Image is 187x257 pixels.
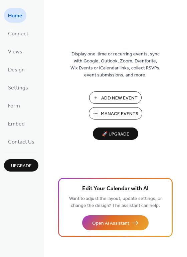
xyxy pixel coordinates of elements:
button: Upgrade [4,159,38,172]
span: Add New Event [101,95,138,102]
button: Manage Events [89,107,142,119]
span: 🚀 Upgrade [97,130,134,139]
span: Settings [8,83,28,93]
span: Display one-time or recurring events, sync with Google, Outlook, Zoom, Eventbrite, Wix Events or ... [70,51,161,79]
button: Add New Event [89,91,142,104]
span: Open AI Assistant [92,220,129,227]
a: Connect [4,26,32,41]
span: Form [8,101,20,111]
span: Views [8,47,22,57]
button: Open AI Assistant [82,215,149,230]
a: Settings [4,80,32,95]
span: Home [8,11,22,21]
a: Form [4,98,24,113]
button: 🚀 Upgrade [93,127,138,140]
span: Upgrade [11,163,32,170]
a: Contact Us [4,134,38,149]
span: Embed [8,119,25,130]
span: Manage Events [101,110,138,117]
span: Design [8,65,25,75]
a: Design [4,62,29,77]
span: Contact Us [8,137,34,148]
a: Home [4,8,26,23]
a: Embed [4,116,29,131]
span: Want to adjust the layout, update settings, or change the design? The assistant can help. [69,194,162,210]
a: Views [4,44,26,59]
span: Edit Your Calendar with AI [82,184,149,194]
span: Connect [8,29,28,39]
